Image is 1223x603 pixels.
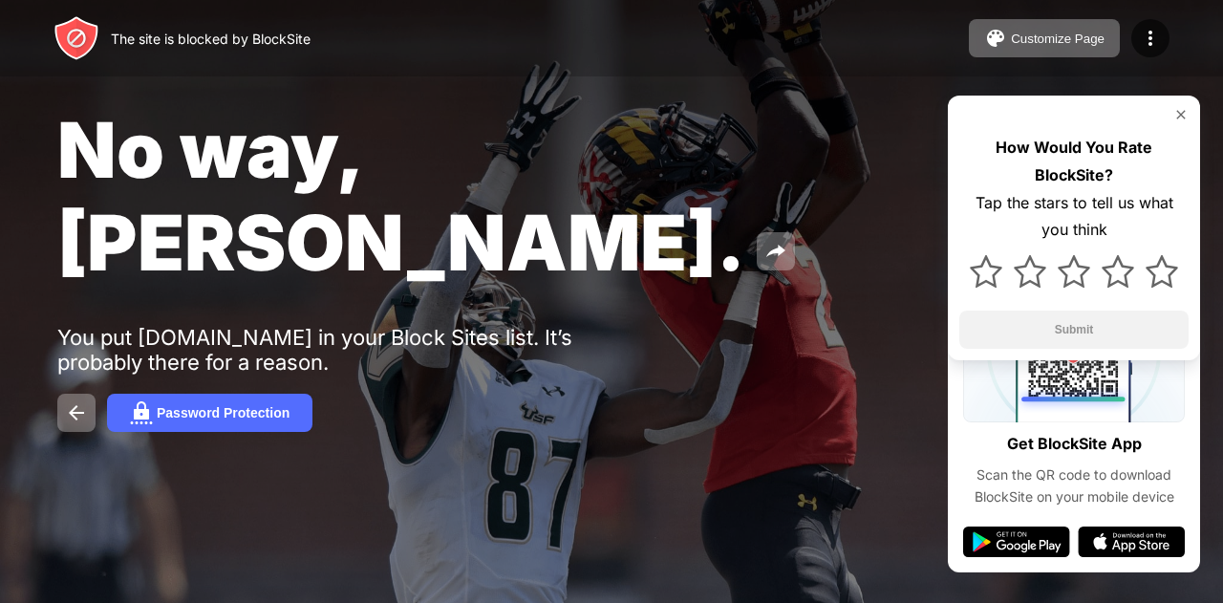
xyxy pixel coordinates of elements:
img: star.svg [1102,255,1134,288]
button: Submit [959,311,1189,349]
img: app-store.svg [1078,527,1185,557]
div: Customize Page [1011,32,1105,46]
img: star.svg [970,255,1002,288]
img: rate-us-close.svg [1173,107,1189,122]
img: menu-icon.svg [1139,27,1162,50]
span: No way, [PERSON_NAME]. [57,103,745,289]
div: How Would You Rate BlockSite? [959,134,1189,189]
img: star.svg [1058,255,1090,288]
img: pallet.svg [984,27,1007,50]
img: star.svg [1146,255,1178,288]
div: You put [DOMAIN_NAME] in your Block Sites list. It’s probably there for a reason. [57,325,648,375]
img: share.svg [764,240,787,263]
button: Customize Page [969,19,1120,57]
img: star.svg [1014,255,1046,288]
img: header-logo.svg [54,15,99,61]
div: The site is blocked by BlockSite [111,31,311,47]
div: Tap the stars to tell us what you think [959,189,1189,245]
iframe: Banner [57,362,509,580]
img: google-play.svg [963,527,1070,557]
